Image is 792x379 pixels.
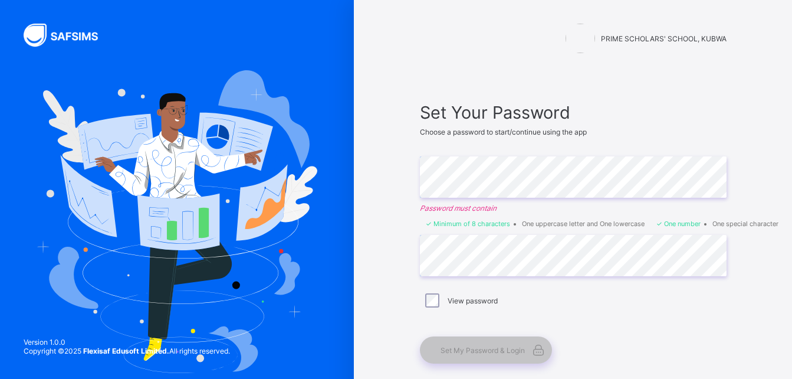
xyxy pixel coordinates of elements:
[420,128,587,136] span: Choose a password to start/continue using the app
[448,296,498,305] label: View password
[37,70,317,373] img: Hero Image
[712,220,778,228] li: One special character
[24,347,230,355] span: Copyright © 2025 All rights reserved.
[24,338,230,347] span: Version 1.0.0
[656,220,701,228] li: One number
[441,346,525,355] span: Set My Password & Login
[420,102,727,123] span: Set Your Password
[420,204,727,213] em: Password must contain
[601,34,727,43] span: PRIME SCHOLARS' SCHOOL, KUBWA
[426,220,510,228] li: Minimum of 8 characters
[566,24,595,53] img: PRIME SCHOLARS' SCHOOL, KUBWA
[24,24,112,47] img: SAFSIMS Logo
[522,220,645,228] li: One uppercase letter and One lowercase
[83,347,169,355] strong: Flexisaf Edusoft Limited.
